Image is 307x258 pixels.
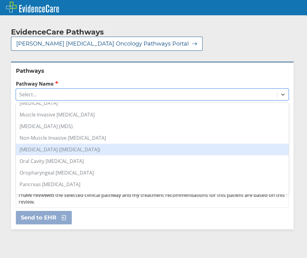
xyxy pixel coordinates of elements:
div: Select... [19,91,37,98]
button: [PERSON_NAME] [MEDICAL_DATA] Oncology Pathways Portal [11,37,203,51]
span: Send to EHR [21,214,56,221]
div: [MEDICAL_DATA] [16,190,289,202]
div: Pancreas [MEDICAL_DATA] [16,179,289,190]
div: Non-Muscle Invasive [MEDICAL_DATA] [16,132,289,144]
label: Pathway Name [16,80,289,87]
div: [MEDICAL_DATA] (MDS) [16,120,289,132]
h2: Pathways [16,67,289,75]
h2: EvidenceCare Pathways [11,28,104,37]
div: Muscle Invasive [MEDICAL_DATA] [16,109,289,120]
div: Oropharyngeal [MEDICAL_DATA] [16,167,289,179]
div: [MEDICAL_DATA] ([MEDICAL_DATA]) [16,144,289,155]
span: [PERSON_NAME] [MEDICAL_DATA] Oncology Pathways Portal [16,40,189,47]
span: I have reviewed the selected clinical pathway and my treatment recommendations for this patient a... [19,192,285,205]
div: [MEDICAL_DATA] [16,97,289,109]
img: EvidenceCare [6,2,59,13]
button: Send to EHR [16,211,72,224]
div: Oral Cavity [MEDICAL_DATA] [16,155,289,167]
